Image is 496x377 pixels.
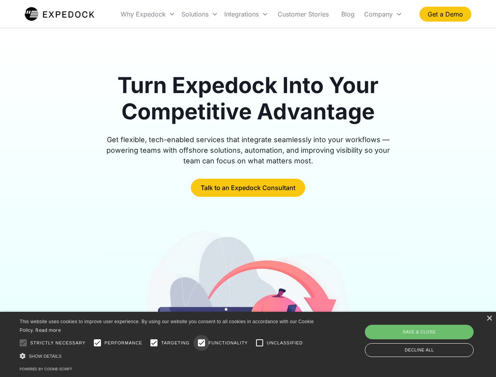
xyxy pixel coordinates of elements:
span: Performance [104,340,143,346]
div: Company [364,10,393,18]
iframe: Chat Widget [365,292,496,377]
h1: Turn Expedock Into Your Competitive Advantage [97,72,399,125]
div: Get flexible, tech-enabled services that integrate seamlessly into your workflows — powering team... [97,134,399,166]
a: Customer Stories [271,1,335,27]
a: Blog [335,1,361,27]
a: Powered by cookie-script [20,367,72,371]
a: home [25,6,94,22]
span: Unclassified [267,340,303,346]
span: This website uses cookies to improve user experience. By using our website you consent to all coo... [20,319,314,333]
a: Read more [35,327,61,333]
span: Functionality [209,340,248,346]
div: Company [361,1,405,27]
div: Solutions [181,10,209,18]
span: Targeting [161,340,189,346]
span: Show details [29,354,62,359]
div: Why Expedock [121,10,166,18]
div: Solutions [178,1,221,27]
img: Expedock Logo [25,6,94,22]
a: Get a Demo [419,7,471,22]
div: Why Expedock [117,1,178,27]
div: Integrations [224,10,259,18]
span: Strictly necessary [30,340,86,346]
div: Show details [20,352,317,360]
div: Integrations [221,1,271,27]
a: Talk to an Expedock Consultant [191,179,305,197]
